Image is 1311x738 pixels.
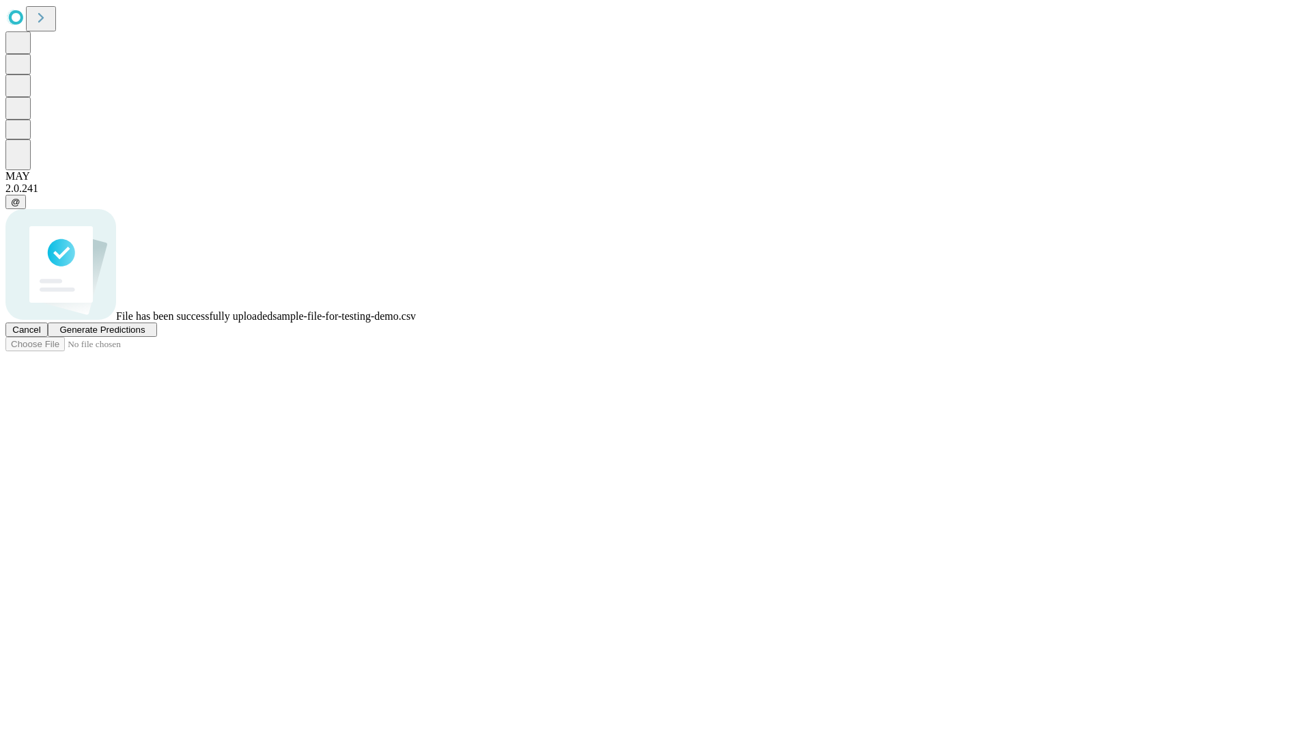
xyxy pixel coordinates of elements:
span: @ [11,197,20,207]
button: Cancel [5,323,48,337]
span: sample-file-for-testing-demo.csv [272,310,416,322]
span: File has been successfully uploaded [116,310,272,322]
button: Generate Predictions [48,323,157,337]
div: 2.0.241 [5,182,1306,195]
span: Generate Predictions [59,325,145,335]
button: @ [5,195,26,209]
span: Cancel [12,325,41,335]
div: MAY [5,170,1306,182]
